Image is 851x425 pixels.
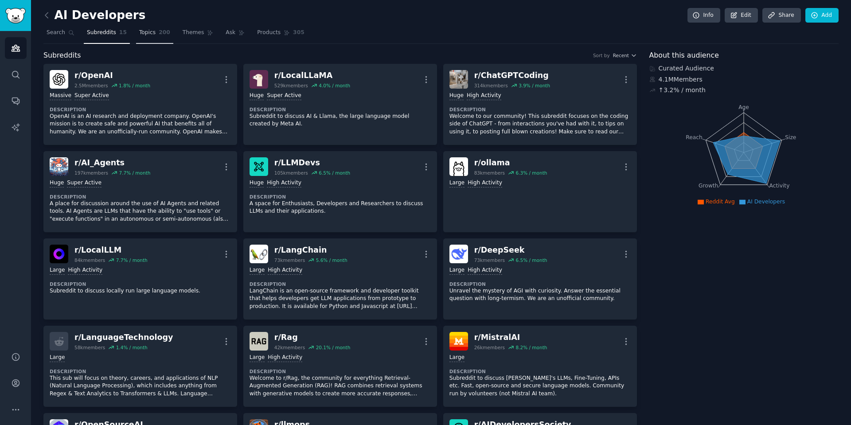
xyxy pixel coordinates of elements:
[449,179,465,187] div: Large
[43,26,78,44] a: Search
[183,29,204,37] span: Themes
[593,52,610,58] div: Sort by
[687,8,720,23] a: Info
[449,92,464,100] div: Huge
[257,29,281,37] span: Products
[74,82,108,89] div: 2.5M members
[243,238,437,320] a: LangChainr/LangChain73kmembers5.6% / monthLargeHigh ActivityDescriptionLangChain is an open-sourc...
[250,287,431,311] p: LangChain is an open-source framework and developer toolkit that helps developers get LLM applica...
[50,92,71,100] div: Massive
[274,344,305,351] div: 42k members
[449,368,631,374] dt: Description
[84,26,130,44] a: Subreddits15
[274,245,347,256] div: r/ LangChain
[474,82,508,89] div: 314k members
[67,179,101,187] div: Super Active
[43,8,145,23] h2: AI Developers
[159,29,170,37] span: 200
[250,266,265,275] div: Large
[180,26,217,44] a: Themes
[274,257,305,263] div: 73k members
[449,106,631,113] dt: Description
[316,257,347,263] div: 5.6 % / month
[50,281,231,287] dt: Description
[250,113,431,128] p: Subreddit to discuss AI & Llama, the large language model created by Meta AI.
[43,151,237,232] a: AI_Agentsr/AI_Agents197kmembers7.7% / monthHugeSuper ActiveDescriptionA place for discussion arou...
[613,52,629,58] span: Recent
[474,70,550,81] div: r/ ChatGPTCoding
[50,374,231,398] p: This sub will focus on theory, careers, and applications of NLP (Natural Language Processing), wh...
[250,70,268,89] img: LocalLLaMA
[519,82,550,89] div: 3.9 % / month
[243,326,437,407] a: Ragr/Rag42kmembers20.1% / monthLargeHigh ActivityDescriptionWelcome to r/Rag, the community for e...
[250,92,264,100] div: Huge
[50,266,65,275] div: Large
[449,281,631,287] dt: Description
[316,344,351,351] div: 20.1 % / month
[226,29,235,37] span: Ask
[274,70,350,81] div: r/ LocalLLaMA
[268,354,302,362] div: High Activity
[250,106,431,113] dt: Description
[50,354,65,362] div: Large
[699,183,718,189] tspan: Growth
[613,52,637,58] button: Recent
[474,257,505,263] div: 73k members
[267,92,301,100] div: Super Active
[762,8,800,23] a: Share
[250,281,431,287] dt: Description
[659,86,706,95] div: ↑ 3.2 % / month
[74,157,150,168] div: r/ AI_Agents
[474,170,505,176] div: 83k members
[50,194,231,200] dt: Description
[50,106,231,113] dt: Description
[136,26,173,44] a: Topics200
[250,200,431,215] p: A space for Enthusiasts, Developers and Researchers to discuss LLMs and their applications.
[50,113,231,136] p: OpenAI is an AI research and deployment company. OpenAI's mission is to create safe and powerful ...
[474,332,547,343] div: r/ MistralAI
[50,157,68,176] img: AI_Agents
[250,332,268,351] img: Rag
[74,245,148,256] div: r/ LocalLLM
[74,170,108,176] div: 197k members
[50,179,64,187] div: Huge
[443,238,637,320] a: DeepSeekr/DeepSeek73kmembers6.5% / monthLargeHigh ActivityDescriptionUnravel the mystery of AGI w...
[250,179,264,187] div: Huge
[250,368,431,374] dt: Description
[449,354,465,362] div: Large
[250,374,431,398] p: Welcome to r/Rag, the community for everything Retrieval-Augmented Generation (RAG)! RAG combines...
[254,26,307,44] a: Products305
[250,354,265,362] div: Large
[119,82,150,89] div: 1.8 % / month
[43,50,81,61] span: Subreddits
[467,92,501,100] div: High Activity
[43,238,237,320] a: LocalLLMr/LocalLLM84kmembers7.7% / monthLargeHigh ActivityDescriptionSubreddit to discuss locally...
[50,200,231,223] p: A place for discussion around the use of AI Agents and related tools. AI Agents are LLMs that hav...
[50,70,68,89] img: OpenAI
[738,104,749,110] tspan: Age
[43,64,237,145] a: OpenAIr/OpenAI2.5Mmembers1.8% / monthMassiveSuper ActiveDescriptionOpenAI is an AI research and d...
[515,257,547,263] div: 6.5 % / month
[5,8,26,23] img: GummySearch logo
[50,368,231,374] dt: Description
[649,64,839,73] div: Curated Audience
[50,245,68,263] img: LocalLLM
[468,179,502,187] div: High Activity
[274,82,308,89] div: 529k members
[443,151,637,232] a: ollamar/ollama83kmembers6.3% / monthLargeHigh Activity
[443,64,637,145] a: ChatGPTCodingr/ChatGPTCoding314kmembers3.9% / monthHugeHigh ActivityDescriptionWelcome to our com...
[747,199,785,205] span: AI Developers
[74,257,105,263] div: 84k members
[250,157,268,176] img: LLMDevs
[449,245,468,263] img: DeepSeek
[250,194,431,200] dt: Description
[474,344,505,351] div: 26k members
[805,8,839,23] a: Add
[785,134,796,140] tspan: Size
[74,70,150,81] div: r/ OpenAI
[250,245,268,263] img: LangChain
[725,8,758,23] a: Edit
[468,266,502,275] div: High Activity
[274,170,308,176] div: 105k members
[449,157,468,176] img: ollama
